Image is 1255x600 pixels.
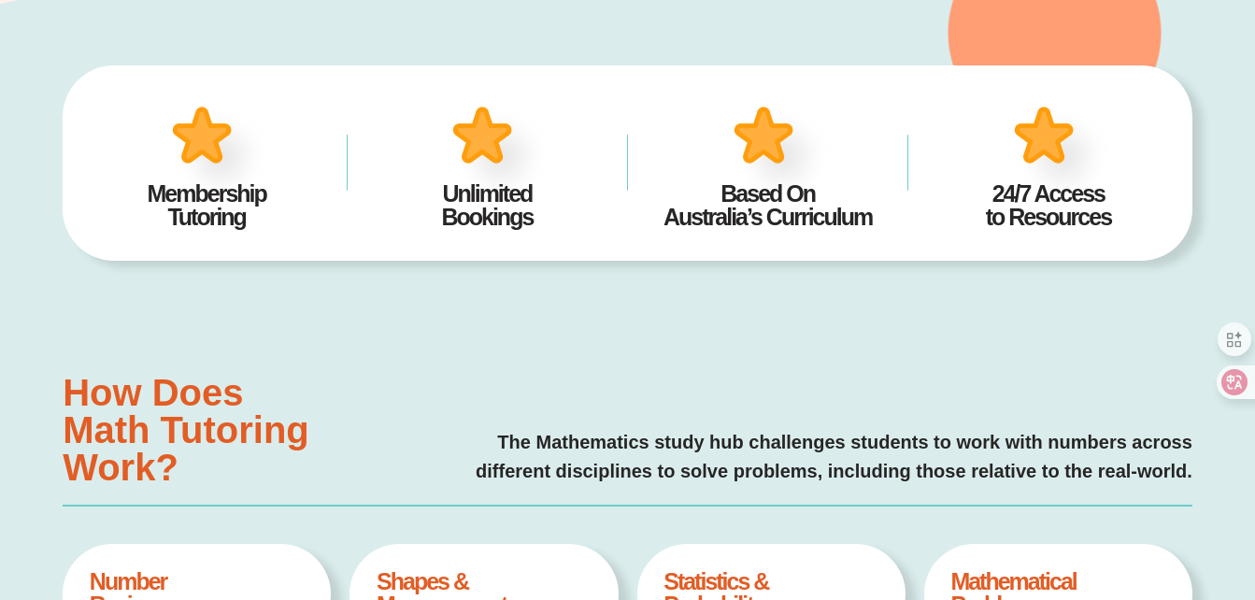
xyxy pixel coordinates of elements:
[337,428,1191,486] p: The Mathematics study hub challenges students to work with numbers across different disciplines t...
[936,182,1161,229] h4: 24/7 Access to Resources
[529,2,555,28] button: Add or edit images
[196,2,224,28] span: of ⁨0⁩
[477,2,503,28] button: Text
[63,374,319,486] h3: How Does Math Tutoring Work?
[376,182,600,229] h4: Unlimited Bookings
[94,182,319,229] h4: Membership Tutoring
[656,182,880,229] h4: Based On Australia’s Curriculum
[503,2,529,28] button: Draw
